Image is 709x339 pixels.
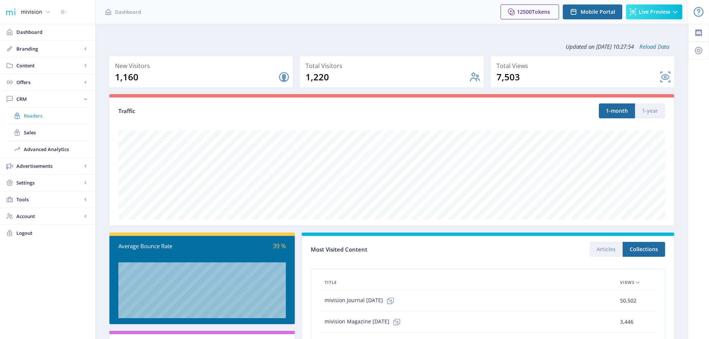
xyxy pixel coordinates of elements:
div: 1,160 [115,71,278,83]
span: Content [16,62,82,69]
span: Views [620,278,635,287]
span: Tools [16,196,82,203]
button: 1-year [635,103,665,118]
span: Branding [16,45,82,52]
span: Readers [24,112,88,119]
button: Collections [623,242,665,257]
span: Title [325,278,337,287]
div: Traffic [118,107,392,115]
a: Reload Data [634,43,669,50]
div: Average Bounce Rate [118,242,202,250]
span: Account [16,212,82,220]
div: mivision [21,4,42,20]
div: New Visitors [115,61,290,71]
span: Dashboard [16,28,89,36]
span: 3,446 [620,317,633,326]
span: Logout [16,229,89,237]
span: Advanced Analytics [24,145,88,153]
div: 1,220 [306,71,469,83]
button: Articles [590,242,623,257]
button: Mobile Portal [563,4,622,19]
div: Most Visited Content [311,244,488,255]
span: Tokens [532,8,550,15]
span: Live Preview [639,9,670,15]
span: Offers [16,79,82,86]
div: 7,503 [496,71,660,83]
div: Total Views [496,61,671,71]
a: Advanced Analytics [7,141,88,157]
span: 50,502 [620,296,636,305]
span: Advertisements [16,162,82,170]
span: Dashboard [115,8,141,16]
div: Total Visitors [306,61,480,71]
button: 12500Tokens [501,4,559,19]
span: mivision Journal [DATE] [325,293,398,308]
span: Settings [16,179,82,186]
img: 1f20cf2a-1a19-485c-ac21-848c7d04f45b.png [4,6,16,18]
button: 1-month [599,103,635,118]
a: Sales [7,124,88,141]
button: Live Preview [626,4,682,19]
span: CRM [16,95,82,103]
span: Mobile Portal [581,9,615,15]
span: mivision Magazine [DATE] [325,314,404,329]
span: 39 % [273,242,286,250]
span: Sales [24,129,88,136]
a: Readers [7,108,88,124]
div: Updated on [DATE] 10:27:54 [109,37,675,56]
